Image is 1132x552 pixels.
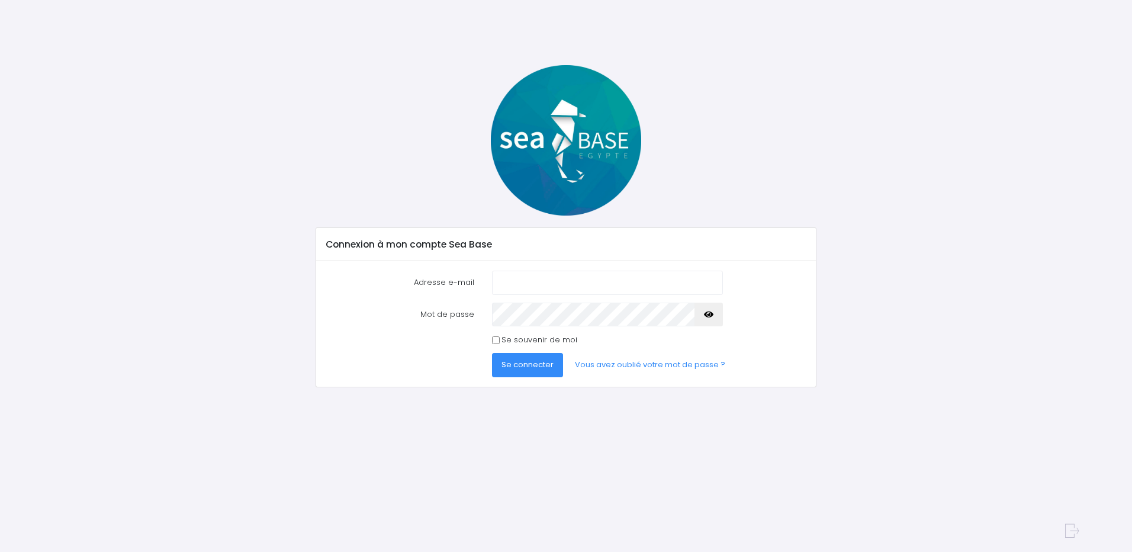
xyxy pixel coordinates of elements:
div: Connexion à mon compte Sea Base [316,228,815,261]
label: Mot de passe [317,303,483,326]
label: Se souvenir de moi [501,334,577,346]
a: Vous avez oublié votre mot de passe ? [565,353,735,377]
label: Adresse e-mail [317,271,483,294]
button: Se connecter [492,353,563,377]
span: Se connecter [501,359,554,370]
